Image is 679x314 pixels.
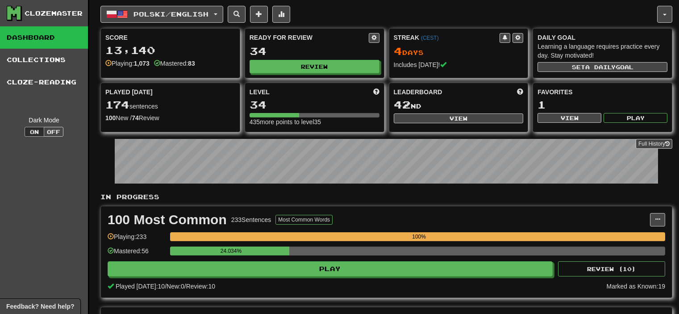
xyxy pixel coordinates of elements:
[537,42,667,60] div: Learning a language requires practice every day. Stay motivated!
[154,59,195,68] div: Mastered:
[394,99,524,111] div: nd
[394,46,524,57] div: Day s
[188,60,195,67] strong: 83
[394,98,411,111] span: 42
[537,113,601,123] button: View
[184,283,186,290] span: /
[604,113,667,123] button: Play
[606,282,665,291] div: Marked as Known: 19
[537,62,667,72] button: Seta dailygoal
[105,88,153,96] span: Played [DATE]
[165,283,167,290] span: /
[108,213,227,226] div: 100 Most Common
[636,139,672,149] a: Full History
[394,88,442,96] span: Leaderboard
[108,247,166,261] div: Mastered: 56
[100,6,223,23] button: Polski/English
[132,114,139,121] strong: 74
[421,35,439,41] a: (CEST)
[250,46,379,57] div: 34
[250,117,379,126] div: 435 more points to level 35
[44,127,63,137] button: Off
[105,33,235,42] div: Score
[173,247,289,255] div: 24.034%
[250,88,270,96] span: Level
[250,99,379,110] div: 34
[186,283,215,290] span: Review: 10
[105,45,235,56] div: 13,140
[373,88,379,96] span: Score more points to level up
[105,99,235,111] div: sentences
[517,88,523,96] span: This week in points, UTC
[250,6,268,23] button: Add sentence to collection
[558,261,665,276] button: Review (10)
[105,59,150,68] div: Playing:
[250,60,379,73] button: Review
[105,113,235,122] div: New / Review
[105,114,116,121] strong: 100
[134,60,150,67] strong: 1,073
[537,33,667,42] div: Daily Goal
[173,232,665,241] div: 100%
[100,193,672,201] p: In Progress
[537,88,667,96] div: Favorites
[25,127,44,137] button: On
[108,232,166,247] div: Playing: 233
[394,33,500,42] div: Streak
[105,98,129,111] span: 174
[167,283,184,290] span: New: 0
[25,9,83,18] div: Clozemaster
[7,116,81,125] div: Dark Mode
[272,6,290,23] button: More stats
[250,33,369,42] div: Ready for Review
[108,261,553,276] button: Play
[133,10,208,18] span: Polski / English
[537,99,667,110] div: 1
[585,64,616,70] span: a daily
[228,6,246,23] button: Search sentences
[394,60,524,69] div: Includes [DATE]!
[6,302,74,311] span: Open feedback widget
[116,283,165,290] span: Played [DATE]: 10
[231,215,271,224] div: 233 Sentences
[275,215,333,225] button: Most Common Words
[394,113,524,123] button: View
[394,45,402,57] span: 4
